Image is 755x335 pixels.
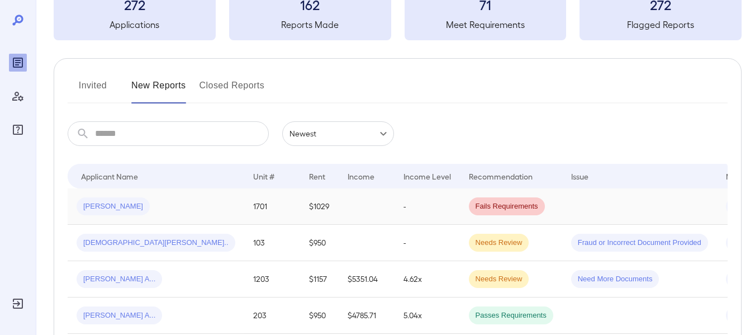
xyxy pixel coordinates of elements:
button: Invited [68,77,118,103]
div: Applicant Name [81,169,138,183]
div: Log Out [9,295,27,313]
div: Unit # [253,169,274,183]
div: Newest [282,121,394,146]
h5: Applications [54,18,216,31]
td: $950 [300,225,339,261]
td: 1701 [244,188,300,225]
span: [PERSON_NAME] [77,201,150,212]
td: $1157 [300,261,339,298]
span: [DEMOGRAPHIC_DATA][PERSON_NAME].. [77,238,235,248]
span: Needs Review [469,274,529,285]
div: Income Level [403,169,451,183]
div: Income [348,169,374,183]
span: Need More Documents [571,274,659,285]
td: $1029 [300,188,339,225]
button: New Reports [131,77,186,103]
td: 4.62x [395,261,460,298]
td: $950 [300,298,339,334]
td: 5.04x [395,298,460,334]
div: FAQ [9,121,27,139]
td: $4785.71 [339,298,395,334]
td: - [395,188,460,225]
h5: Meet Requirements [405,18,567,31]
div: Reports [9,54,27,72]
td: 103 [244,225,300,261]
button: Closed Reports [200,77,265,103]
td: - [395,225,460,261]
td: $5351.04 [339,261,395,298]
span: Passes Requirements [469,310,553,321]
div: Issue [571,169,589,183]
span: [PERSON_NAME] A... [77,274,162,285]
div: Method [726,169,753,183]
div: Recommendation [469,169,533,183]
span: Fails Requirements [469,201,545,212]
div: Rent [309,169,327,183]
td: 203 [244,298,300,334]
h5: Reports Made [229,18,391,31]
span: [PERSON_NAME] A... [77,310,162,321]
td: 1203 [244,261,300,298]
span: Fraud or Incorrect Document Provided [571,238,708,248]
h5: Flagged Reports [580,18,742,31]
div: Manage Users [9,87,27,105]
span: Needs Review [469,238,529,248]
